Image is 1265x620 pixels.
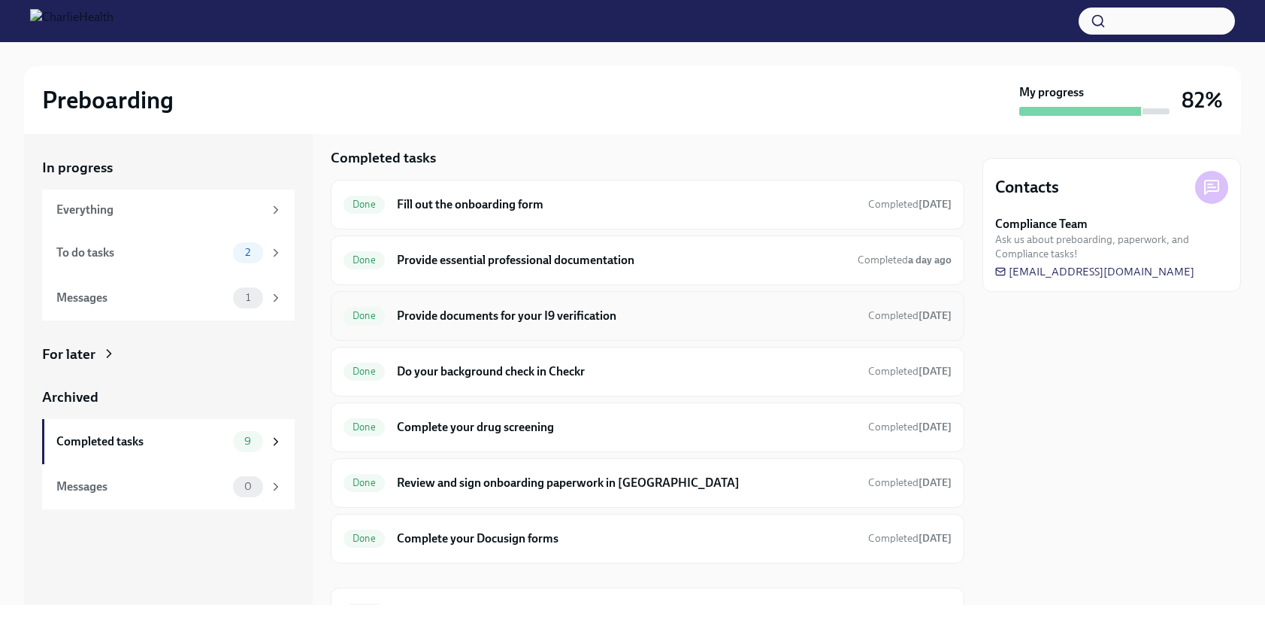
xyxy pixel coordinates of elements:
[868,364,952,378] span: August 12th, 2025 08:16
[343,421,385,433] span: Done
[56,433,227,450] div: Completed tasks
[868,532,952,545] span: Completed
[918,476,952,489] strong: [DATE]
[42,190,295,230] a: Everything
[343,533,385,544] span: Done
[868,421,952,433] span: Completed
[42,158,295,178] a: In progress
[397,196,856,213] h6: Fill out the onboarding form
[331,148,436,168] h5: Completed tasks
[343,527,952,551] a: DoneComplete your Docusign formsCompleted[DATE]
[868,308,952,323] span: August 12th, 2025 11:29
[918,421,952,433] strong: [DATE]
[858,253,952,267] span: August 16th, 2025 12:58
[42,387,295,407] a: Archived
[397,530,856,547] h6: Complete your Docusign forms
[56,479,227,495] div: Messages
[995,264,1194,279] a: [EMAIL_ADDRESS][DOMAIN_NAME]
[343,304,952,328] a: DoneProvide documents for your I9 verificationCompleted[DATE]
[1019,84,1084,101] strong: My progress
[918,532,952,545] strong: [DATE]
[343,415,952,439] a: DoneComplete your drug screeningCompleted[DATE]
[42,345,295,364] a: For later
[42,85,174,115] h2: Preboarding
[995,232,1228,261] span: Ask us about preboarding, paperwork, and Compliance tasks!
[236,247,259,258] span: 2
[56,290,227,306] div: Messages
[918,365,952,378] strong: [DATE]
[235,481,261,492] span: 0
[868,531,952,546] span: August 12th, 2025 14:37
[918,198,952,211] strong: [DATE]
[868,198,952,211] span: Completed
[343,310,385,321] span: Done
[30,9,113,33] img: CharlieHealth
[995,216,1088,232] strong: Compliance Team
[343,471,952,495] a: DoneReview and sign onboarding paperwork in [GEOGRAPHIC_DATA]Completed[DATE]
[343,360,952,384] a: DoneDo your background check in CheckrCompleted[DATE]
[343,366,385,377] span: Done
[397,419,856,436] h6: Complete your drug screening
[868,197,952,211] span: August 12th, 2025 07:52
[237,292,259,303] span: 1
[868,309,952,322] span: Completed
[343,248,952,272] a: DoneProvide essential professional documentationCompleteda day ago
[343,254,385,266] span: Done
[343,477,385,488] span: Done
[995,176,1059,199] h4: Contacts
[56,245,227,261] div: To do tasks
[343,193,952,217] a: DoneFill out the onboarding formCompleted[DATE]
[868,365,952,378] span: Completed
[42,345,95,364] div: For later
[56,202,263,218] div: Everything
[42,419,295,464] a: Completed tasks9
[1182,87,1223,114] h3: 82%
[918,309,952,322] strong: [DATE]
[42,275,295,321] a: Messages1
[397,308,856,324] h6: Provide documents for your I9 verification
[42,464,295,509] a: Messages0
[343,199,385,210] span: Done
[42,230,295,275] a: To do tasks2
[858,254,952,266] span: Completed
[868,476,952,490] span: August 12th, 2025 09:27
[868,420,952,434] span: August 12th, 2025 14:34
[397,363,856,380] h6: Do your background check in Checkr
[868,476,952,489] span: Completed
[908,254,952,266] strong: a day ago
[397,475,856,491] h6: Review and sign onboarding paperwork in [GEOGRAPHIC_DATA]
[235,436,260,447] span: 9
[397,252,846,269] h6: Provide essential professional documentation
